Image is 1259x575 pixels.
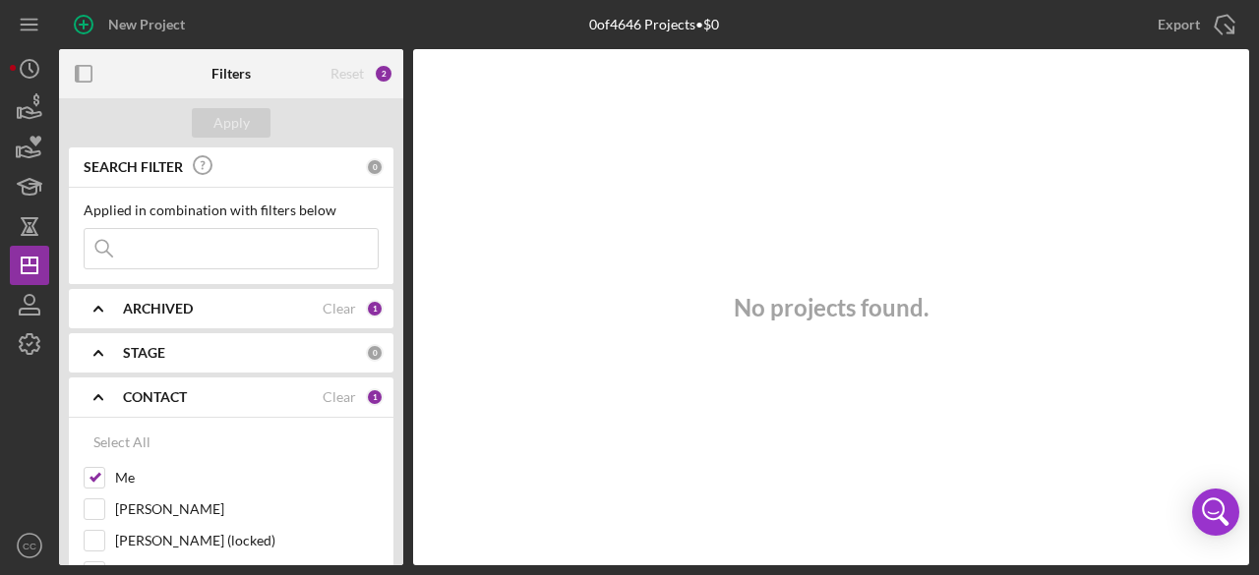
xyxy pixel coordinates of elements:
div: 0 [366,344,384,362]
b: CONTACT [123,389,187,405]
div: Apply [213,108,250,138]
div: Clear [323,301,356,316]
div: Reset [330,66,364,82]
label: [PERSON_NAME] (locked) [115,531,379,550]
label: Me [115,468,379,488]
div: Applied in combination with filters below [84,202,379,218]
div: 0 [366,158,384,176]
button: Export [1138,5,1249,44]
button: CC [10,526,49,565]
button: Select All [84,423,160,462]
div: Export [1158,5,1200,44]
b: STAGE [123,345,165,361]
h3: No projects found. [734,294,929,321]
div: Select All [93,423,150,462]
text: CC [23,541,36,551]
button: Apply [192,108,270,138]
div: Clear [323,389,356,405]
button: New Project [59,5,205,44]
label: [PERSON_NAME] [115,499,379,519]
b: Filters [211,66,251,82]
div: Open Intercom Messenger [1192,489,1239,536]
div: 0 of 4646 Projects • $0 [589,17,719,32]
div: 1 [366,300,384,317]
div: 1 [366,388,384,406]
b: ARCHIVED [123,301,193,316]
b: SEARCH FILTER [84,159,183,175]
div: 2 [374,64,393,84]
div: New Project [108,5,185,44]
